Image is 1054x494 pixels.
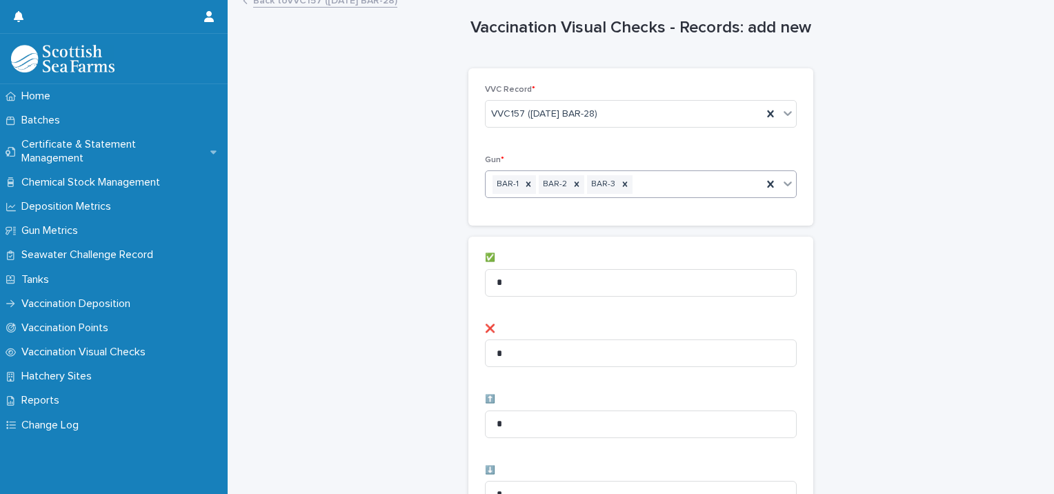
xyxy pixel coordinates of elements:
[16,114,71,127] p: Batches
[493,175,521,194] div: BAR-1
[16,176,171,189] p: Chemical Stock Management
[16,138,210,164] p: Certificate & Statement Management
[16,394,70,407] p: Reports
[16,419,90,432] p: Change Log
[16,322,119,335] p: Vaccination Points
[16,90,61,103] p: Home
[16,273,60,286] p: Tanks
[485,395,495,404] span: ⬆️
[485,156,504,164] span: Gun
[16,370,103,383] p: Hatchery Sites
[16,248,164,261] p: Seawater Challenge Record
[485,254,495,262] span: ✅
[491,107,597,121] span: VVC157 ([DATE] BAR-28)
[485,325,495,333] span: ❌
[485,466,495,475] span: ⬇️
[539,175,569,194] div: BAR-2
[587,175,617,194] div: BAR-3
[16,224,89,237] p: Gun Metrics
[11,45,115,72] img: uOABhIYSsOPhGJQdTwEw
[485,86,535,94] span: VVC Record
[16,297,141,310] p: Vaccination Deposition
[468,18,813,38] h1: Vaccination Visual Checks - Records: add new
[16,200,122,213] p: Deposition Metrics
[16,346,157,359] p: Vaccination Visual Checks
